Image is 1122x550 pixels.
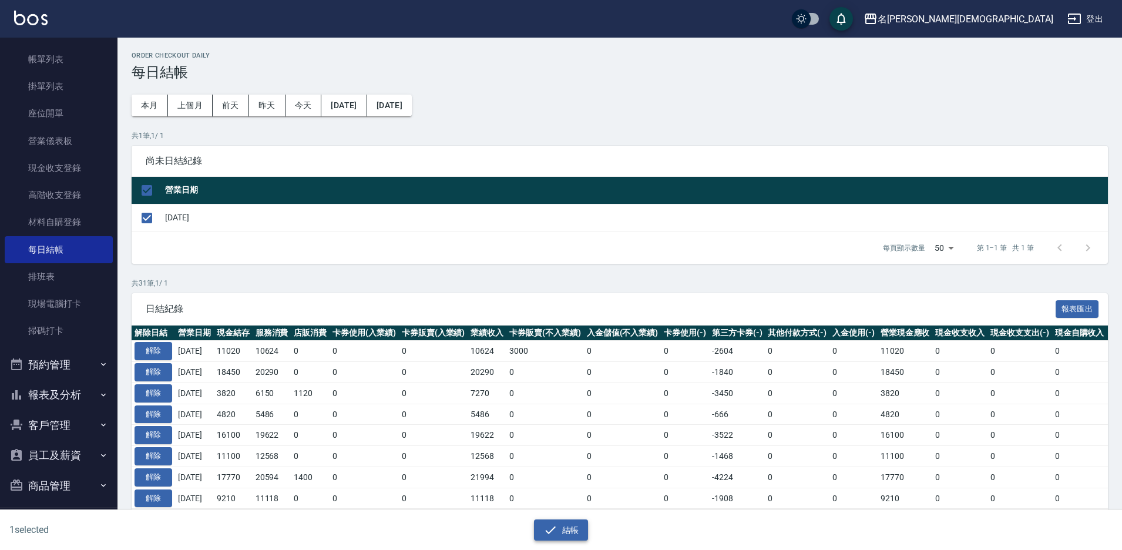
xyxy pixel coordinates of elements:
td: 0 [829,467,878,488]
th: 店販消費 [291,326,330,341]
th: 營業日期 [162,177,1108,204]
td: 0 [291,446,330,467]
td: 0 [330,383,399,404]
h3: 每日結帳 [132,64,1108,81]
td: 0 [330,446,399,467]
td: 0 [399,341,468,362]
td: 18450 [878,362,933,383]
span: 尚未日結紀錄 [146,155,1094,167]
td: 0 [291,404,330,425]
td: 0 [506,404,584,425]
button: 解除 [135,342,172,360]
td: [DATE] [175,383,214,404]
th: 營業現金應收 [878,326,933,341]
td: 3820 [878,383,933,404]
button: save [829,7,853,31]
td: 0 [987,341,1052,362]
a: 材料自購登錄 [5,209,113,236]
th: 現金自購收入 [1052,326,1107,341]
td: -4224 [709,467,765,488]
td: 0 [765,488,829,509]
td: 0 [987,467,1052,488]
td: 6150 [253,383,291,404]
td: 4820 [878,404,933,425]
td: 0 [1052,383,1107,404]
td: [DATE] [175,467,214,488]
button: 報表匯出 [1056,300,1099,318]
button: 行銷工具 [5,501,113,531]
td: 0 [291,488,330,509]
td: 0 [1052,467,1107,488]
td: 0 [661,425,709,446]
td: 0 [932,467,987,488]
td: 0 [932,446,987,467]
td: 0 [506,362,584,383]
p: 共 1 筆, 1 / 1 [132,130,1108,141]
td: 11118 [468,488,506,509]
a: 現金收支登錄 [5,155,113,182]
td: [DATE] [175,341,214,362]
td: 11118 [253,488,291,509]
a: 掃碼打卡 [5,317,113,344]
button: 今天 [285,95,322,116]
th: 現金收支支出(-) [987,326,1052,341]
td: 0 [506,383,584,404]
button: 報表及分析 [5,380,113,410]
a: 營業儀表板 [5,128,113,155]
td: 0 [584,488,661,509]
button: 本月 [132,95,168,116]
td: 0 [932,404,987,425]
td: 0 [506,488,584,509]
td: 0 [661,467,709,488]
td: 11100 [878,446,933,467]
button: 解除 [135,468,172,487]
td: 0 [987,425,1052,446]
td: -2604 [709,341,765,362]
td: 0 [584,425,661,446]
td: [DATE] [175,446,214,467]
td: [DATE] [162,204,1108,232]
td: 0 [399,488,468,509]
div: 名[PERSON_NAME][DEMOGRAPHIC_DATA] [878,12,1053,26]
td: 11020 [878,341,933,362]
td: 0 [765,467,829,488]
a: 排班表 [5,263,113,290]
th: 卡券販賣(不入業績) [506,326,584,341]
td: 19622 [253,425,291,446]
a: 座位開單 [5,100,113,127]
td: 0 [829,404,878,425]
td: 3000 [506,341,584,362]
a: 高階收支登錄 [5,182,113,209]
td: 0 [399,446,468,467]
td: 3820 [214,383,253,404]
td: 12568 [468,446,506,467]
td: 20290 [253,362,291,383]
td: 0 [829,488,878,509]
th: 現金結存 [214,326,253,341]
td: 0 [330,362,399,383]
a: 每日結帳 [5,236,113,263]
td: 16100 [878,425,933,446]
td: 5486 [253,404,291,425]
td: 0 [330,488,399,509]
td: 0 [399,362,468,383]
td: [DATE] [175,488,214,509]
button: 預約管理 [5,350,113,380]
td: 0 [987,383,1052,404]
td: [DATE] [175,404,214,425]
td: 9210 [878,488,933,509]
td: 0 [330,341,399,362]
th: 解除日結 [132,326,175,341]
th: 營業日期 [175,326,214,341]
td: 5486 [468,404,506,425]
td: 0 [661,446,709,467]
td: 0 [584,383,661,404]
td: 0 [584,446,661,467]
button: [DATE] [321,95,367,116]
button: 解除 [135,363,172,381]
td: 10624 [468,341,506,362]
td: 0 [987,488,1052,509]
td: 0 [506,467,584,488]
td: 0 [399,383,468,404]
td: [DATE] [175,425,214,446]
